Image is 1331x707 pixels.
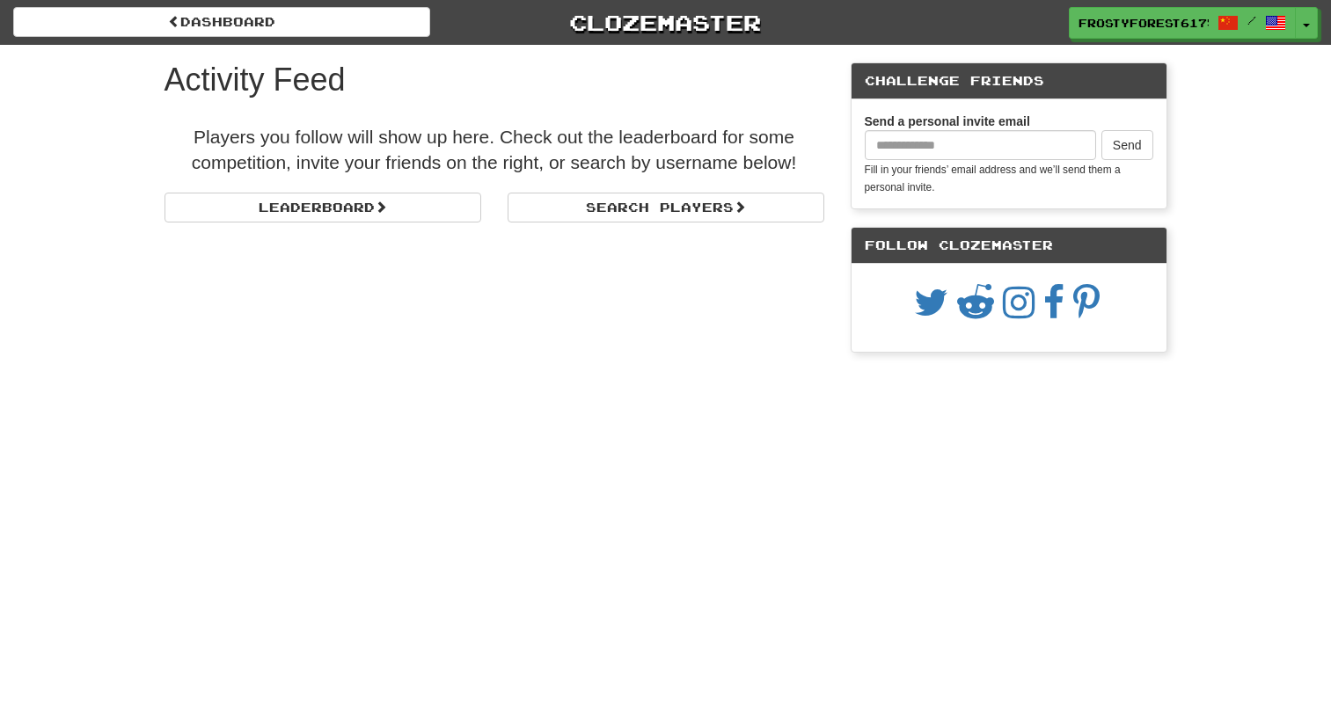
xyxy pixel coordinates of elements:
[852,228,1166,264] div: Follow Clozemaster
[1069,7,1296,39] a: FrostyForest6175 /
[1079,15,1209,31] span: FrostyForest6175
[865,114,1030,128] strong: Send a personal invite email
[865,164,1121,193] small: Fill in your friends’ email address and we’ll send them a personal invite.
[1247,14,1256,26] span: /
[457,7,874,38] a: Clozemaster
[165,124,824,176] p: Players you follow will show up here. Check out the leaderboard for some competition, invite your...
[13,7,430,37] a: Dashboard
[165,62,824,98] h1: Activity Feed
[508,193,824,222] a: Search Players
[165,193,481,222] a: Leaderboard
[1101,130,1153,160] button: Send
[852,63,1166,99] div: Challenge Friends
